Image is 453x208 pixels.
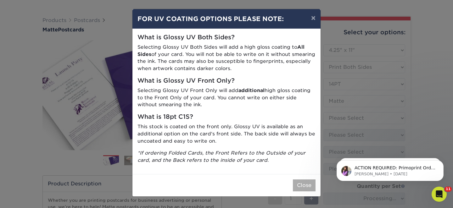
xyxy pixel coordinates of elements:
p: Selecting Glossy UV Both Sides will add a high gloss coating to of your card. You will not be abl... [137,44,316,72]
p: This stock is coated on the front only. Glossy UV is available as an additional option on the car... [137,123,316,145]
h4: FOR UV COATING OPTIONS PLEASE NOTE: [137,14,316,24]
button: × [306,9,321,27]
span: 11 [445,187,452,192]
strong: additional [238,87,265,93]
strong: All Sides [137,44,305,57]
iframe: Intercom notifications message [327,147,453,191]
h5: What is Glossy UV Both Sides? [137,34,316,41]
button: Close [293,179,316,191]
i: *If ordering Folded Cards, the Front Refers to the Outside of your card, and the Back refers to t... [137,150,305,163]
h5: What is 18pt C1S? [137,113,316,121]
h5: What is Glossy UV Front Only? [137,77,316,85]
p: Selecting Glossy UV Front Only will add high gloss coating to the Front Only of your card. You ca... [137,87,316,108]
iframe: Intercom live chat [432,187,447,202]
